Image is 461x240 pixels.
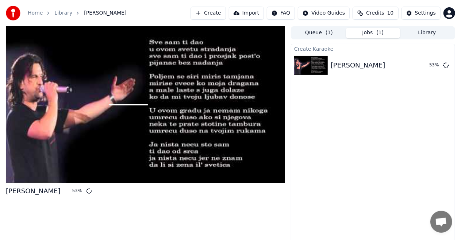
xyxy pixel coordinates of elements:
[377,29,384,36] span: ( 1 )
[267,7,295,20] button: FAQ
[402,7,441,20] button: Settings
[191,7,226,20] button: Create
[298,7,350,20] button: Video Guides
[229,7,264,20] button: Import
[353,7,398,20] button: Credits10
[366,9,384,17] span: Credits
[415,9,436,17] div: Settings
[430,211,452,233] div: Otvori ćaskanje
[291,44,455,53] div: Create Karaoke
[346,28,400,38] button: Jobs
[84,9,126,17] span: [PERSON_NAME]
[6,6,20,20] img: youka
[400,28,454,38] button: Library
[28,9,43,17] a: Home
[387,9,394,17] span: 10
[54,9,72,17] a: Library
[331,60,385,70] div: [PERSON_NAME]
[72,188,83,194] div: 53 %
[429,62,440,68] div: 53 %
[28,9,127,17] nav: breadcrumb
[326,29,333,36] span: ( 1 )
[6,186,61,196] div: [PERSON_NAME]
[292,28,346,38] button: Queue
